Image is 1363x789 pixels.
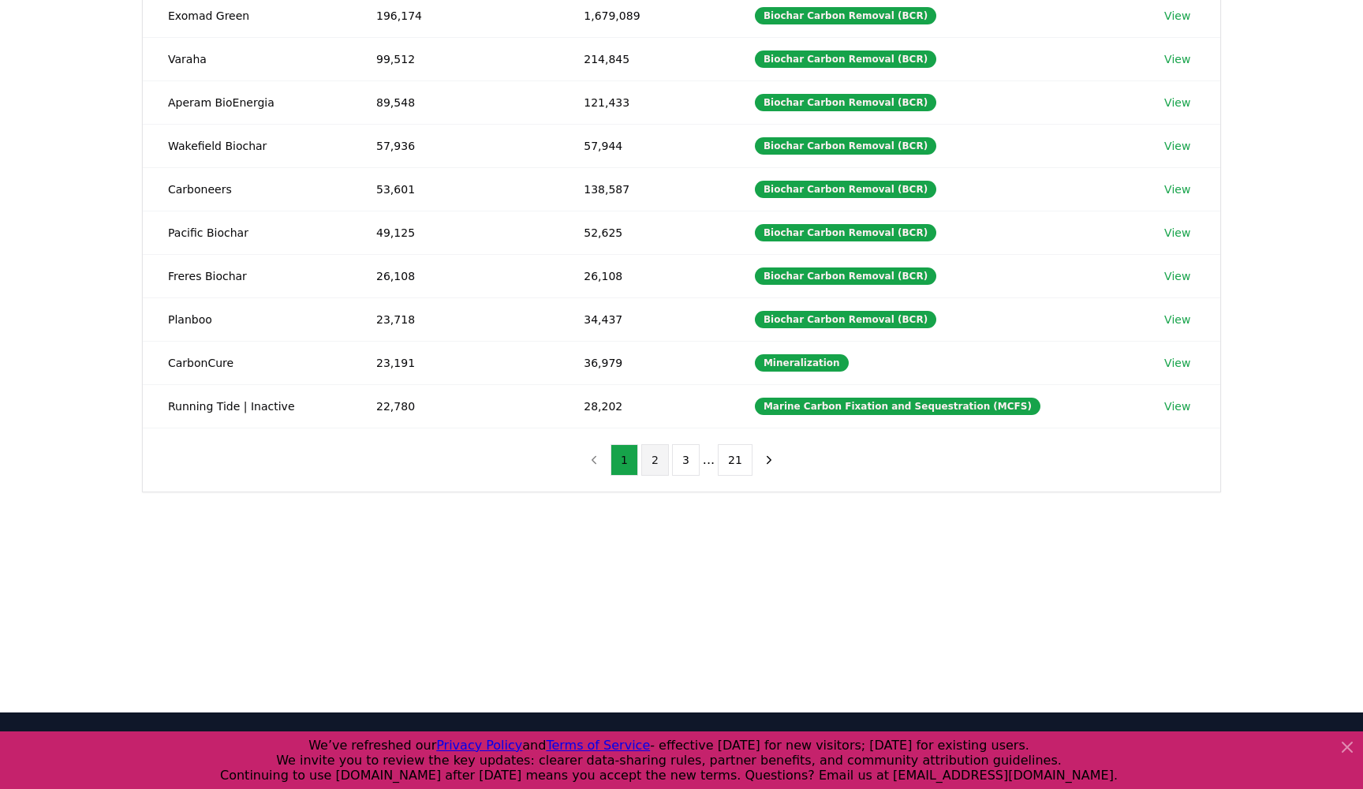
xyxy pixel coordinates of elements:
[558,211,730,254] td: 52,625
[143,341,351,384] td: CarbonCure
[1164,268,1190,284] a: View
[1164,95,1190,110] a: View
[672,444,700,476] button: 3
[755,354,849,372] div: Mineralization
[558,167,730,211] td: 138,587
[755,94,936,111] div: Biochar Carbon Removal (BCR)
[558,80,730,124] td: 121,433
[143,211,351,254] td: Pacific Biochar
[718,444,752,476] button: 21
[755,181,936,198] div: Biochar Carbon Removal (BCR)
[1164,398,1190,414] a: View
[755,311,936,328] div: Biochar Carbon Removal (BCR)
[755,224,936,241] div: Biochar Carbon Removal (BCR)
[143,167,351,211] td: Carboneers
[1164,8,1190,24] a: View
[703,451,715,469] li: ...
[351,124,558,167] td: 57,936
[351,297,558,341] td: 23,718
[641,444,669,476] button: 2
[351,211,558,254] td: 49,125
[1164,181,1190,197] a: View
[755,398,1040,415] div: Marine Carbon Fixation and Sequestration (MCFS)
[1164,312,1190,327] a: View
[755,137,936,155] div: Biochar Carbon Removal (BCR)
[143,384,351,428] td: Running Tide | Inactive
[351,80,558,124] td: 89,548
[351,254,558,297] td: 26,108
[756,444,782,476] button: next page
[1164,225,1190,241] a: View
[755,7,936,24] div: Biochar Carbon Removal (BCR)
[558,341,730,384] td: 36,979
[611,444,638,476] button: 1
[351,37,558,80] td: 99,512
[1164,138,1190,154] a: View
[143,37,351,80] td: Varaha
[1164,355,1190,371] a: View
[143,297,351,341] td: Planboo
[558,37,730,80] td: 214,845
[558,297,730,341] td: 34,437
[143,124,351,167] td: Wakefield Biochar
[351,167,558,211] td: 53,601
[351,341,558,384] td: 23,191
[351,384,558,428] td: 22,780
[755,267,936,285] div: Biochar Carbon Removal (BCR)
[558,254,730,297] td: 26,108
[143,254,351,297] td: Freres Biochar
[558,124,730,167] td: 57,944
[558,384,730,428] td: 28,202
[1164,51,1190,67] a: View
[755,50,936,68] div: Biochar Carbon Removal (BCR)
[143,80,351,124] td: Aperam BioEnergia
